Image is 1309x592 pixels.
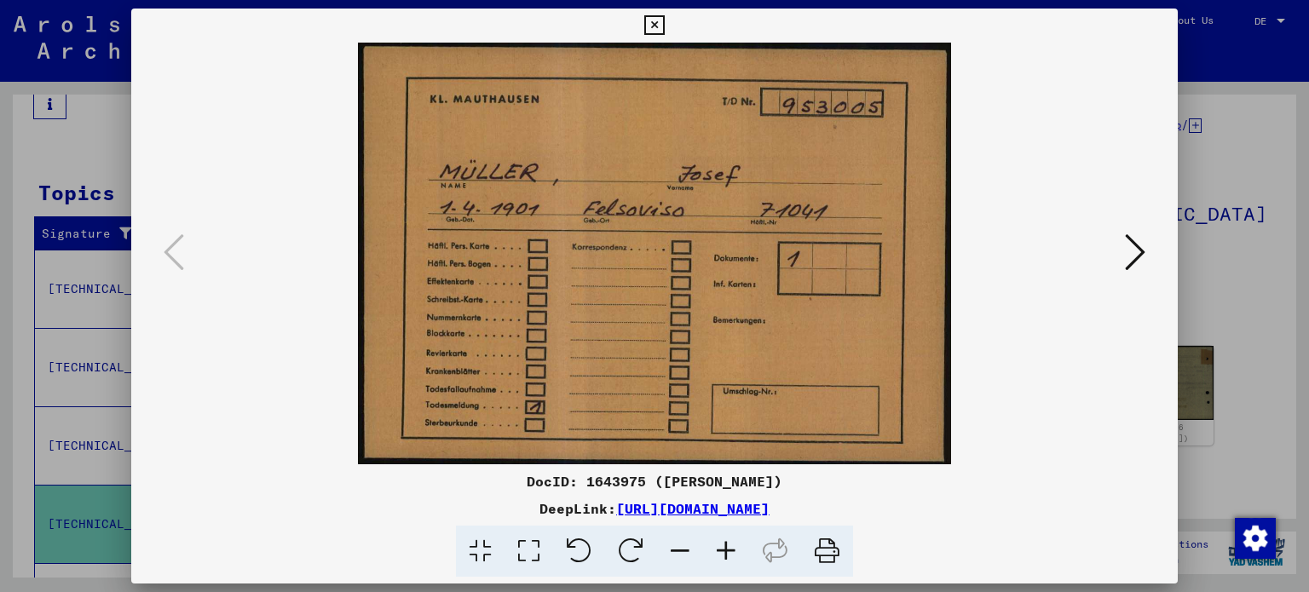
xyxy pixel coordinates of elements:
a: [URL][DOMAIN_NAME] [616,500,770,517]
img: Change consent [1235,518,1276,559]
div: DocID: 1643975 ([PERSON_NAME]) [131,471,1179,491]
div: DeepLink: [131,498,1179,519]
div: Change consent [1234,517,1275,558]
img: 001.jpg [189,43,1121,464]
